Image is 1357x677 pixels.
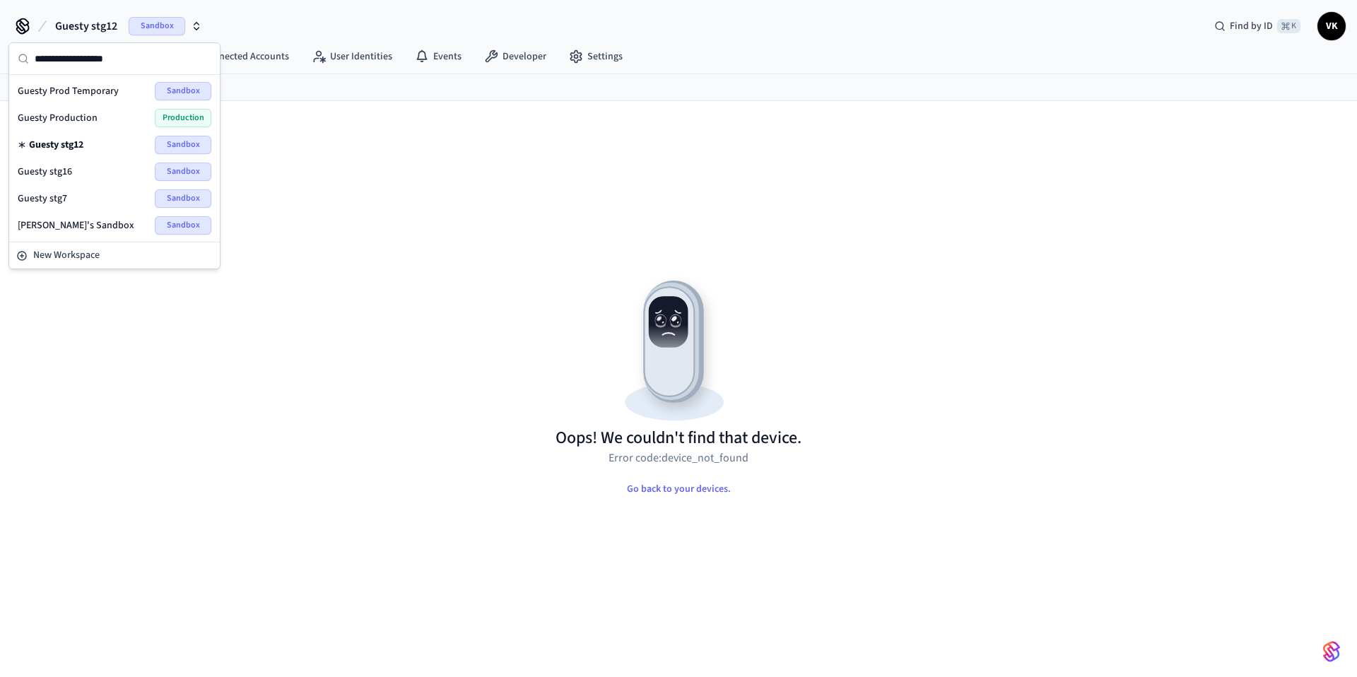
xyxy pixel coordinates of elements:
p: Error code: device_not_found [609,449,748,466]
span: Guesty stg7 [18,192,67,206]
span: Sandbox [155,136,211,154]
span: Guesty stg12 [29,138,83,152]
span: Guesty stg12 [55,18,117,35]
span: VK [1319,13,1344,39]
img: Resource not found [556,269,801,427]
span: ⌘ K [1277,19,1300,33]
span: Find by ID [1230,19,1273,33]
button: New Workspace [11,244,218,267]
div: Suggestions [9,75,220,242]
a: User Identities [300,44,404,69]
a: Connected Accounts [172,44,300,69]
span: [PERSON_NAME]'s Sandbox [18,218,134,232]
span: Sandbox [129,17,185,35]
span: Guesty Prod Temporary [18,84,119,98]
button: Go back to your devices. [616,475,742,503]
div: Find by ID⌘ K [1203,13,1312,39]
img: SeamLogoGradient.69752ec5.svg [1323,640,1340,663]
span: Guesty stg16 [18,165,72,179]
span: Sandbox [155,82,211,100]
span: Sandbox [155,189,211,208]
span: New Workspace [33,248,100,263]
span: Sandbox [155,216,211,235]
h1: Oops! We couldn't find that device. [556,427,801,449]
a: Developer [473,44,558,69]
span: Sandbox [155,163,211,181]
a: Settings [558,44,634,69]
button: VK [1317,12,1346,40]
span: Guesty Production [18,111,98,125]
span: Production [155,109,211,127]
a: Events [404,44,473,69]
